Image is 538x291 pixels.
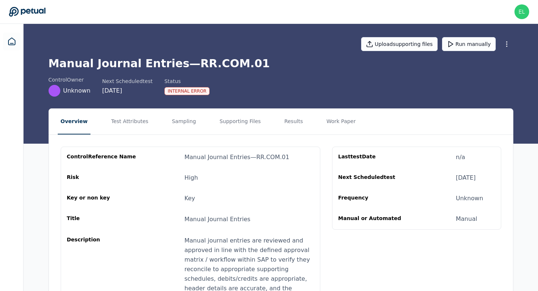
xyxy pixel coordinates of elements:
[185,173,198,182] div: High
[217,109,264,134] button: Supporting Files
[67,153,138,162] div: control Reference Name
[281,109,306,134] button: Results
[361,37,438,51] button: Uploadsupporting files
[108,109,151,134] button: Test Attributes
[58,109,91,134] button: Overview
[169,109,199,134] button: Sampling
[49,109,513,134] nav: Tabs
[442,37,496,51] button: Run manually
[164,87,210,95] div: Internal Error
[338,194,409,203] div: Frequency
[3,33,21,50] a: Dashboard
[500,37,513,51] button: More Options
[456,173,476,182] div: [DATE]
[9,7,46,17] a: Go to Dashboard
[102,86,153,95] div: [DATE]
[338,153,409,162] div: Last test Date
[49,76,90,83] div: control Owner
[456,194,483,203] div: Unknown
[164,78,210,85] div: Status
[338,215,409,223] div: Manual or Automated
[67,215,138,224] div: Title
[185,153,289,162] div: Manual Journal Entries — RR.COM.01
[67,194,138,203] div: Key or non key
[63,86,90,95] span: Unknown
[324,109,359,134] button: Work Paper
[514,4,529,19] img: eliot+arm@petual.ai
[185,216,250,223] span: Manual Journal Entries
[185,194,195,203] div: Key
[456,153,465,162] div: n/a
[338,173,409,182] div: Next Scheduled test
[67,173,138,182] div: Risk
[456,215,477,223] div: Manual
[49,57,513,70] h1: Manual Journal Entries — RR.COM.01
[102,78,153,85] div: Next Scheduled test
